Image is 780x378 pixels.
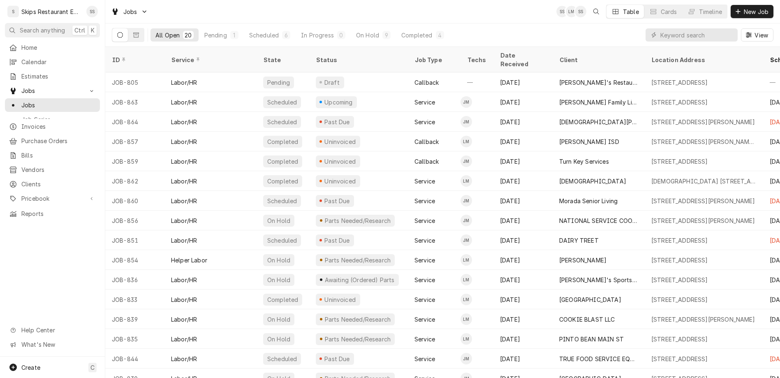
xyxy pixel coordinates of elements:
[105,92,164,112] div: JOB-863
[559,355,638,363] div: TRUE FOOD SERVICE EQUIPMENT INC
[414,197,435,205] div: Service
[105,112,164,132] div: JOB-864
[414,256,435,264] div: Service
[266,118,298,126] div: Scheduled
[266,295,299,304] div: Completed
[651,236,708,245] div: [STREET_ADDRESS]
[324,256,391,264] div: Parts Needed/Research
[324,98,354,107] div: Upcoming
[105,270,164,290] div: JOB-836
[21,180,96,188] span: Clients
[155,31,180,39] div: All Open
[21,72,96,81] span: Estimates
[21,122,96,131] span: Invoices
[324,216,391,225] div: Parts Needed/Research
[266,315,291,324] div: On Hold
[651,177,757,186] div: [DEMOGRAPHIC_DATA] [STREET_ADDRESS]
[204,31,227,39] div: Pending
[5,163,100,176] a: Vendors
[559,295,621,304] div: [GEOGRAPHIC_DATA]
[171,157,197,166] div: Labor/HR
[493,211,553,230] div: [DATE]
[90,363,95,372] span: C
[493,329,553,349] div: [DATE]
[414,216,435,225] div: Service
[105,211,164,230] div: JOB-856
[461,353,472,364] div: Jason Marroquin's Avatar
[461,333,472,345] div: Longino Monroe's Avatar
[20,26,65,35] span: Search anything
[414,118,435,126] div: Service
[461,195,472,206] div: Jason Marroquin's Avatar
[5,192,100,205] a: Go to Pricebook
[651,276,708,284] div: [STREET_ADDRESS]
[5,23,100,37] button: Search anythingCtrlK
[566,6,577,17] div: LM
[105,290,164,309] div: JOB-833
[559,118,638,126] div: [DEMOGRAPHIC_DATA][PERSON_NAME] KITCHEN
[91,26,95,35] span: K
[324,177,357,186] div: Uninvoiced
[5,41,100,54] a: Home
[461,234,472,246] div: Jason Marroquin's Avatar
[171,118,197,126] div: Labor/HR
[171,236,197,245] div: Labor/HR
[437,31,442,39] div: 4
[21,101,96,109] span: Jobs
[651,256,708,264] div: [STREET_ADDRESS]
[171,56,248,64] div: Service
[21,115,96,124] span: Job Series
[461,215,472,226] div: Jason Marroquin's Avatar
[414,276,435,284] div: Service
[105,132,164,151] div: JOB-857
[414,335,435,343] div: Service
[316,56,400,64] div: Status
[590,5,603,18] button: Open search
[123,7,137,16] span: Jobs
[461,136,472,147] div: Longino Monroe's Avatar
[461,175,472,187] div: Longino Monroe's Avatar
[86,6,98,17] div: Shan Skipper's Avatar
[324,355,351,363] div: Past Due
[575,6,586,17] div: Shan Skipper's Avatar
[559,197,618,205] div: Morada Senior Living
[21,364,40,371] span: Create
[461,294,472,305] div: Longino Monroe's Avatar
[753,31,770,39] span: View
[5,120,100,133] a: Invoices
[171,256,207,264] div: Helper Labor
[461,333,472,345] div: LM
[651,216,755,225] div: [STREET_ADDRESS][PERSON_NAME]
[651,335,708,343] div: [STREET_ADDRESS]
[185,31,192,39] div: 20
[5,134,100,148] a: Purchase Orders
[21,86,83,95] span: Jobs
[108,5,151,19] a: Go to Jobs
[414,137,439,146] div: Callback
[5,70,100,83] a: Estimates
[5,338,100,351] a: Go to What's New
[461,274,472,285] div: LM
[741,28,773,42] button: View
[266,236,298,245] div: Scheduled
[105,349,164,369] div: JOB-844
[414,56,454,64] div: Job Type
[461,136,472,147] div: LM
[559,236,599,245] div: DAIRY TREET
[493,191,553,211] div: [DATE]
[493,92,553,112] div: [DATE]
[21,340,95,349] span: What's New
[461,313,472,325] div: Longino Monroe's Avatar
[559,157,609,166] div: Turn Key Services
[105,230,164,250] div: JOB-851
[171,177,197,186] div: Labor/HR
[324,315,391,324] div: Parts Needed/Research
[559,256,606,264] div: [PERSON_NAME]
[651,137,757,146] div: [STREET_ADDRESS][PERSON_NAME][PERSON_NAME]
[660,28,734,42] input: Keyword search
[461,294,472,305] div: LM
[5,98,100,112] a: Jobs
[74,26,85,35] span: Ctrl
[559,177,626,186] div: [DEMOGRAPHIC_DATA]
[105,250,164,270] div: JOB-854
